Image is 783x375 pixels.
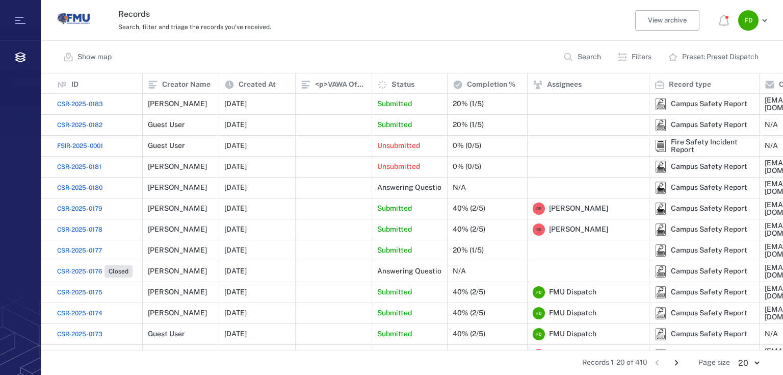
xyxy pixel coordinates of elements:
button: Go to next page [668,355,685,371]
div: Campus Safety Report [671,205,747,212]
div: Campus Safety Report [671,246,747,254]
p: Completion % [467,80,515,90]
div: Campus Safety Report [655,286,667,298]
img: icon Campus Safety Report [655,223,667,236]
div: Campus Safety Report [655,328,667,340]
div: Campus Safety Report [671,184,747,191]
div: Campus Safety Report [655,98,667,110]
div: Campus Safety Report [655,119,667,131]
div: [PERSON_NAME] [148,246,207,254]
div: 40% (2/5) [453,226,485,233]
p: Preset: Preset Dispatch [682,52,759,62]
div: 20 [730,357,767,369]
div: Campus Safety Report [655,265,667,278]
p: [DATE] [224,287,247,297]
div: Guest User [148,121,185,129]
a: CSR-2025-0180 [57,183,102,192]
div: [PERSON_NAME] [148,226,207,233]
p: [DATE] [224,162,247,172]
img: icon Campus Safety Report [655,244,667,257]
div: Campus Safety Report [655,349,667,361]
div: Campus Safety Report [655,182,667,194]
p: Record type [669,80,711,90]
a: CSR-2025-0173 [57,330,102,339]
img: icon Campus Safety Report [655,286,667,298]
div: Campus Safety Report [655,307,667,319]
p: Assignees [547,80,582,90]
button: Search [557,45,609,69]
p: [DATE] [224,329,247,339]
span: CSR-2025-0176 [57,267,102,276]
p: [DATE] [224,266,247,277]
div: [PERSON_NAME] [148,184,207,191]
nav: pagination navigation [647,355,686,371]
div: R R [533,349,545,361]
div: [PERSON_NAME] [148,267,207,275]
img: icon Campus Safety Report [655,349,667,361]
a: CSR-2025-0178 [57,225,102,234]
a: CSR-2025-0175 [57,288,102,297]
p: [DATE] [224,308,247,318]
div: Campus Safety Report [671,288,747,296]
div: 40% (2/5) [453,309,485,317]
div: F D [533,286,545,298]
h3: Records [118,8,517,20]
div: 40% (2/5) [453,288,485,296]
div: [PERSON_NAME] [148,100,207,108]
p: Submitted [377,245,412,256]
img: Florida Memorial University logo [57,3,90,35]
a: CSR-2025-0174 [57,309,102,318]
div: 0% (0/5) [453,142,481,149]
div: Campus Safety Report [671,330,747,338]
img: icon Campus Safety Report [655,328,667,340]
div: F D [533,328,545,340]
p: Submitted [377,120,412,130]
span: FMU Dispatch [549,308,596,318]
img: icon Campus Safety Report [655,265,667,278]
span: CSR-2025-0179 [57,204,102,213]
p: [DATE] [224,141,247,151]
div: Guest User [148,142,185,149]
div: R R [533,223,545,236]
div: N/A [765,330,778,338]
p: Submitted [377,308,412,318]
div: [PERSON_NAME] [148,288,207,296]
span: Closed [107,267,130,276]
span: [PERSON_NAME] [549,204,608,214]
img: icon Campus Safety Report [655,119,667,131]
img: icon Campus Safety Report [655,182,667,194]
div: N/A [765,121,778,129]
div: 40% (2/5) [453,330,485,338]
div: Campus Safety Report [655,161,667,173]
div: Fire Safety Incident Report [655,140,667,152]
div: [PERSON_NAME] [148,309,207,317]
a: CSR-2025-0177 [57,246,102,255]
a: CSR-2025-0176Closed [57,265,133,278]
a: CSR-2025-0183 [57,99,103,109]
p: Submitted [377,204,412,214]
p: [DATE] [224,183,247,193]
div: Campus Safety Report [671,309,747,317]
div: 20% (1/5) [453,121,484,129]
div: Campus Safety Report [671,226,747,233]
div: N/A [453,267,466,275]
p: Submitted [377,329,412,339]
div: [PERSON_NAME] [148,163,207,170]
p: Submitted [377,224,412,235]
p: Created At [239,80,276,90]
div: 20% (1/5) [453,100,484,108]
p: [DATE] [224,120,247,130]
p: Submitted [377,99,412,109]
a: Go home [57,3,90,39]
div: Campus Safety Report [655,223,667,236]
p: Search [578,52,601,62]
span: FSIR-2025-0001 [57,141,103,151]
div: R R [533,203,545,215]
a: CSR-2025-0181 [57,162,101,171]
a: CSR-2025-0182 [57,120,102,130]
